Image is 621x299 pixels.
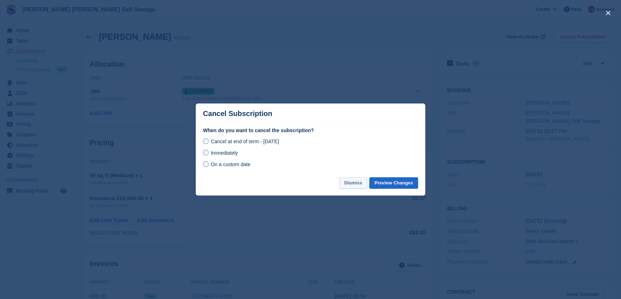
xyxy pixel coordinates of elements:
[211,139,279,144] span: Cancel at end of term - [DATE]
[369,177,418,189] button: Preview Changes
[211,161,251,167] span: On a custom date
[203,138,209,144] input: Cancel at end of term - [DATE]
[203,161,209,167] input: On a custom date
[211,150,238,156] span: Immediately
[203,110,272,118] p: Cancel Subscription
[339,177,367,189] button: Dismiss
[203,150,209,155] input: Immediately
[203,127,418,134] label: When do you want to cancel the subscription?
[602,7,614,19] button: close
